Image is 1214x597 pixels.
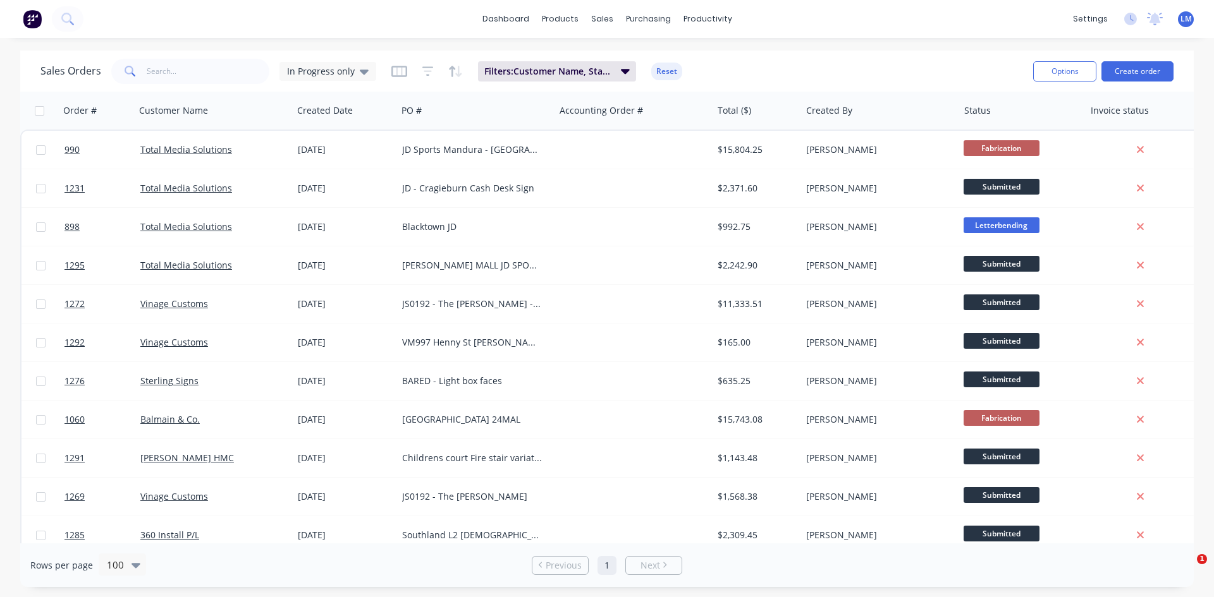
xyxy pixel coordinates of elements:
[64,401,140,438] a: 1060
[1101,61,1174,81] button: Create order
[560,104,643,117] div: Accounting Order #
[298,298,392,310] div: [DATE]
[964,333,1039,349] span: Submitted
[287,64,355,78] span: In Progress only
[298,220,392,233] div: [DATE]
[718,452,792,464] div: $1,143.48
[402,413,543,426] div: [GEOGRAPHIC_DATA] 24MAL
[63,104,97,117] div: Order #
[546,559,582,572] span: Previous
[718,220,792,233] div: $992.75
[147,59,270,84] input: Search...
[964,294,1039,310] span: Submitted
[23,9,42,28] img: Factory
[140,452,234,464] a: [PERSON_NAME] HMC
[806,104,852,117] div: Created By
[64,220,80,233] span: 898
[402,143,543,156] div: JD Sports Mandura - [GEOGRAPHIC_DATA]
[64,169,140,207] a: 1231
[598,556,616,575] a: Page 1 is your current page
[140,259,232,271] a: Total Media Solutions
[140,336,208,348] a: Vinage Customs
[651,63,682,80] button: Reset
[140,298,208,310] a: Vinage Customs
[402,104,422,117] div: PO #
[140,490,208,502] a: Vinage Customs
[139,104,208,117] div: Customer Name
[1197,554,1207,564] span: 1
[718,336,792,349] div: $165.00
[64,298,85,310] span: 1272
[484,65,613,78] span: Filters: Customer Name, Status
[402,220,543,233] div: Blacktown JD
[64,439,140,477] a: 1291
[402,182,543,195] div: JD - Cragieburn Cash Desk Sign
[585,9,620,28] div: sales
[478,61,636,81] button: Filters:Customer Name, Status
[964,410,1039,426] span: Fabrication
[806,375,947,387] div: [PERSON_NAME]
[677,9,739,28] div: productivity
[64,375,85,387] span: 1276
[806,336,947,349] div: [PERSON_NAME]
[1067,9,1114,28] div: settings
[40,65,101,77] h1: Sales Orders
[718,490,792,503] div: $1,568.38
[532,559,588,572] a: Previous page
[626,559,682,572] a: Next page
[297,104,353,117] div: Created Date
[64,143,80,156] span: 990
[1171,554,1201,584] iframe: Intercom live chat
[64,285,140,323] a: 1272
[718,104,751,117] div: Total ($)
[64,529,85,541] span: 1285
[1180,13,1192,25] span: LM
[806,413,947,426] div: [PERSON_NAME]
[527,556,687,575] ul: Pagination
[402,490,543,503] div: JS0192 - The [PERSON_NAME]
[64,208,140,246] a: 898
[964,526,1039,541] span: Submitted
[806,220,947,233] div: [PERSON_NAME]
[718,182,792,195] div: $2,371.60
[620,9,677,28] div: purchasing
[298,259,392,272] div: [DATE]
[806,452,947,464] div: [PERSON_NAME]
[298,490,392,503] div: [DATE]
[402,529,543,541] div: Southland L2 [DEMOGRAPHIC_DATA] Amenities
[536,9,585,28] div: products
[298,375,392,387] div: [DATE]
[964,140,1039,156] span: Fabrication
[64,362,140,400] a: 1276
[718,413,792,426] div: $15,743.08
[806,298,947,310] div: [PERSON_NAME]
[64,490,85,503] span: 1269
[64,323,140,361] a: 1292
[298,336,392,349] div: [DATE]
[718,259,792,272] div: $2,242.90
[64,246,140,284] a: 1295
[806,529,947,541] div: [PERSON_NAME]
[298,143,392,156] div: [DATE]
[806,143,947,156] div: [PERSON_NAME]
[1033,61,1096,81] button: Options
[641,559,660,572] span: Next
[140,375,199,387] a: Sterling Signs
[402,452,543,464] div: Childrens court Fire stair variation 8
[1091,104,1149,117] div: Invoice status
[806,182,947,195] div: [PERSON_NAME]
[64,452,85,464] span: 1291
[964,371,1039,387] span: Submitted
[64,478,140,516] a: 1269
[30,559,93,572] span: Rows per page
[64,259,85,272] span: 1295
[402,259,543,272] div: [PERSON_NAME] MALL JD SPORTS
[298,182,392,195] div: [DATE]
[806,259,947,272] div: [PERSON_NAME]
[964,179,1039,195] span: Submitted
[964,104,991,117] div: Status
[140,220,232,232] a: Total Media Solutions
[402,298,543,310] div: JS0192 - The [PERSON_NAME] - FRV
[718,298,792,310] div: $11,333.51
[64,131,140,169] a: 990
